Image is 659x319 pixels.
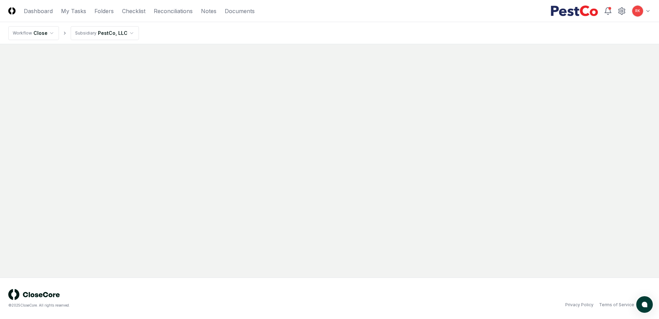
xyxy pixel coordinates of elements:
[599,302,634,308] a: Terms of Service
[8,7,16,14] img: Logo
[8,303,329,308] div: © 2025 CloseCore. All rights reserved.
[631,5,644,17] button: RK
[61,7,86,15] a: My Tasks
[550,6,598,17] img: PestCo logo
[75,30,97,36] div: Subsidiary
[122,7,145,15] a: Checklist
[635,8,640,13] span: RK
[24,7,53,15] a: Dashboard
[636,296,653,313] button: atlas-launcher
[201,7,216,15] a: Notes
[225,7,255,15] a: Documents
[8,26,139,40] nav: breadcrumb
[94,7,114,15] a: Folders
[565,302,594,308] a: Privacy Policy
[154,7,193,15] a: Reconciliations
[13,30,32,36] div: Workflow
[8,289,60,300] img: logo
